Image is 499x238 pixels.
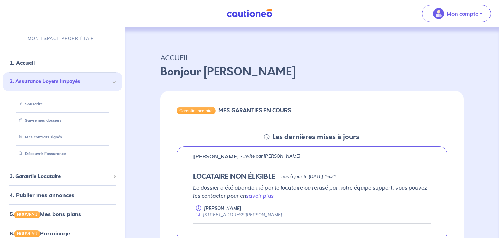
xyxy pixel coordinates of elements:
[10,230,70,237] a: 6.NOUVEAUParrainage
[160,52,464,64] p: ACCUEIL
[11,132,114,143] div: Mes contrats signés
[10,211,81,217] a: 5.NOUVEAUMes bons plans
[204,205,241,212] p: [PERSON_NAME]
[433,8,444,19] img: illu_account_valid_menu.svg
[11,99,114,110] div: Souscrire
[16,135,62,139] a: Mes contrats signés
[422,5,491,22] button: illu_account_valid_menu.svgMon compte
[16,102,43,106] a: Souscrire
[193,152,239,160] p: [PERSON_NAME]
[3,170,122,183] div: 3. Garantie Locataire
[246,192,274,199] a: savoir plus
[10,78,110,85] span: 2. Assurance Loyers Impayés
[160,64,464,80] p: Bonjour [PERSON_NAME]
[3,207,122,221] div: 5.NOUVEAUMes bons plans
[10,59,35,66] a: 1. Accueil
[27,35,97,42] p: MON ESPACE PROPRIÉTAIRE
[16,118,62,123] a: Suivre mes dossiers
[11,115,114,126] div: Suivre mes dossiers
[272,133,359,141] h5: Les dernières mises à jours
[193,212,282,218] div: [STREET_ADDRESS][PERSON_NAME]
[3,56,122,70] div: 1. Accueil
[193,184,427,199] em: Le dossier a été abandonné par le locataire ou refusé par notre équipe support, vous pouvez les c...
[10,173,110,180] span: 3. Garantie Locataire
[16,151,66,156] a: Découvrir l'assurance
[240,153,300,160] p: - invité par [PERSON_NAME]
[278,173,336,180] p: - mis à jour le [DATE] 16:31
[224,9,275,18] img: Cautioneo
[3,188,122,202] div: 4. Publier mes annonces
[193,173,275,181] h5: LOCATAIRE NON ÉLIGIBLE
[193,173,431,181] div: state: ARCHIVED, Context: IN-LANDLORD,IN-LANDLORD-NO-CERTIFICATE
[10,192,74,198] a: 4. Publier mes annonces
[11,148,114,159] div: Découvrir l'assurance
[218,107,291,114] h6: MES GARANTIES EN COURS
[447,9,478,18] p: Mon compte
[177,107,216,114] div: Garantie locataire
[3,72,122,91] div: 2. Assurance Loyers Impayés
